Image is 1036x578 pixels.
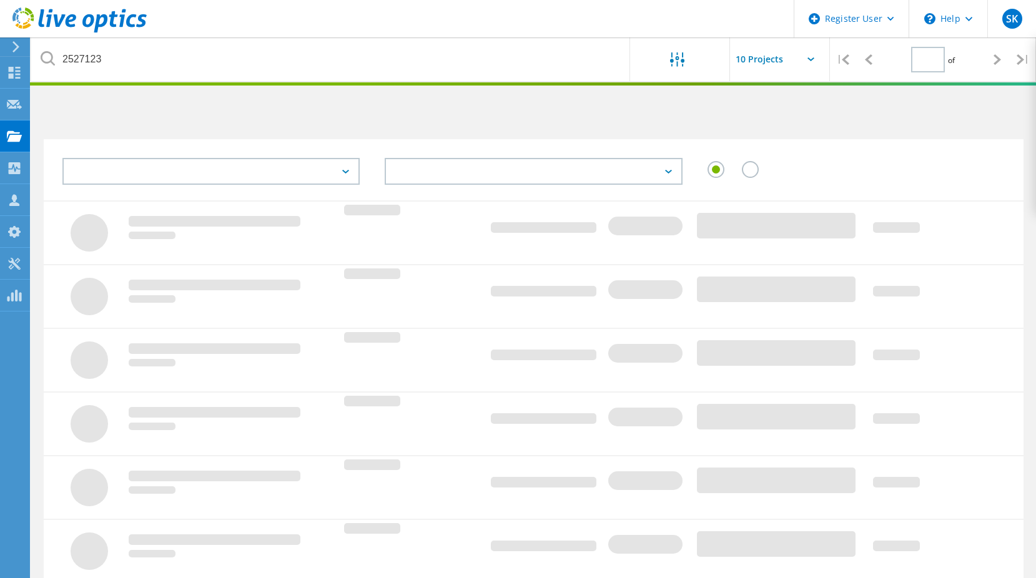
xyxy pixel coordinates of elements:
[1006,14,1018,24] span: SK
[830,37,856,82] div: |
[31,37,631,81] input: undefined
[948,55,955,66] span: of
[924,13,935,24] svg: \n
[1010,37,1036,82] div: |
[12,26,147,35] a: Live Optics Dashboard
